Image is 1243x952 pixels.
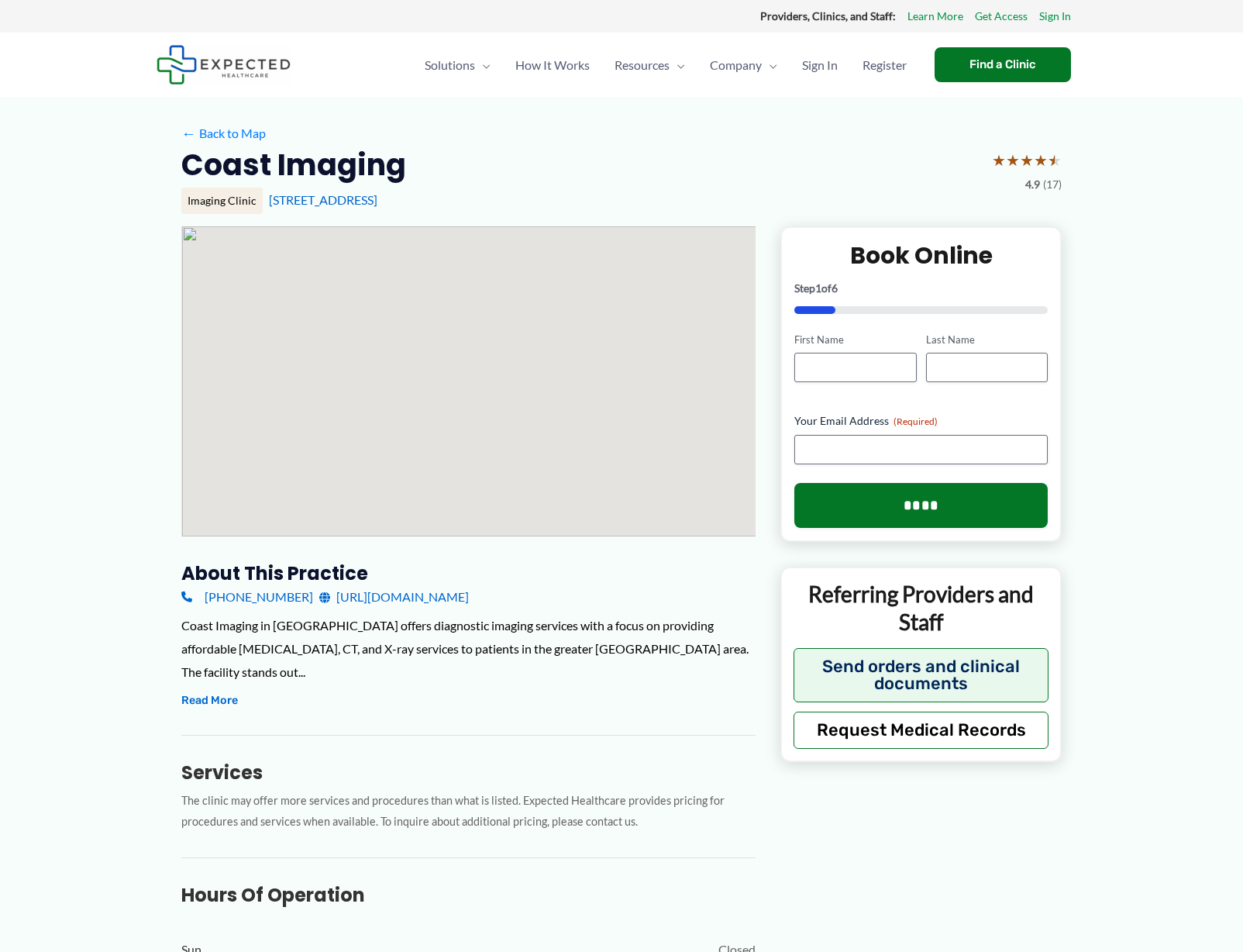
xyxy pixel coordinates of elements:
span: ← [181,126,196,140]
h3: Services [181,761,756,785]
span: How It Works [515,38,590,92]
span: ★ [1048,146,1062,174]
span: Resources [615,38,670,92]
a: ResourcesMenu Toggle [602,38,697,92]
span: Company [710,38,762,92]
label: Last Name [926,333,1048,347]
a: Sign In [790,38,850,92]
h3: About this practice [181,561,756,585]
img: Expected Healthcare Logo - side, dark font, small [157,45,291,85]
span: 6 [832,281,838,295]
button: Read More [181,692,238,710]
a: Sign In [1039,6,1071,26]
span: ★ [1034,146,1048,174]
a: How It Works [503,38,602,92]
span: Menu Toggle [475,38,491,92]
a: Learn More [907,6,963,26]
h2: Coast Imaging [181,146,406,184]
span: ★ [992,146,1006,174]
p: The clinic may offer more services and procedures than what is listed. Expected Healthcare provid... [181,791,756,833]
a: [STREET_ADDRESS] [269,192,377,207]
label: Your Email Address [794,413,1048,429]
p: Step of [794,283,1048,294]
span: Menu Toggle [670,38,685,92]
h2: Book Online [794,240,1048,271]
a: CompanyMenu Toggle [697,38,790,92]
div: Coast Imaging in [GEOGRAPHIC_DATA] offers diagnostic imaging services with a focus on providing a... [181,614,756,683]
span: Sign In [802,38,838,92]
span: Menu Toggle [762,38,777,92]
span: Solutions [425,38,475,92]
label: First Name [794,333,916,347]
span: (Required) [894,416,938,427]
button: Send orders and clinical documents [794,648,1048,702]
strong: Providers, Clinics, and Staff: [760,9,896,22]
nav: Primary Site Navigation [412,38,919,92]
span: ★ [1020,146,1034,174]
a: Find a Clinic [935,47,1071,82]
a: Register [850,38,919,92]
span: ★ [1006,146,1020,174]
a: [PHONE_NUMBER] [181,585,313,609]
span: Register [863,38,907,92]
span: 4.9 [1025,174,1040,195]
a: Get Access [975,6,1028,26]
span: (17) [1043,174,1062,195]
p: Referring Providers and Staff [794,580,1048,636]
a: [URL][DOMAIN_NAME] [319,585,469,609]
div: Imaging Clinic [181,188,263,214]
a: SolutionsMenu Toggle [412,38,503,92]
button: Request Medical Records [794,712,1048,749]
a: ←Back to Map [181,122,266,145]
h3: Hours of Operation [181,883,756,907]
span: 1 [815,281,821,295]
